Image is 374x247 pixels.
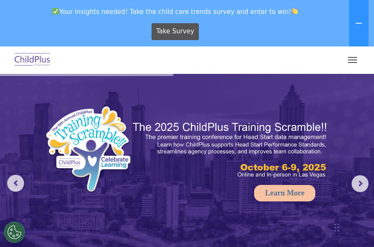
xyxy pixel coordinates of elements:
a: Take Survey [152,23,199,40]
img: ✅ [52,8,59,14]
img: ChildPlus by Procare Solutions [13,50,52,70]
span: Take Survey [156,24,194,39]
img: 👏 [292,8,298,14]
button: Cookies Settings [4,222,25,243]
div: Drag [334,215,339,240]
iframe: Chat Widget [236,156,374,247]
span: Your insights needed! Take the child care trends survey and enter to win! [3,3,347,20]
